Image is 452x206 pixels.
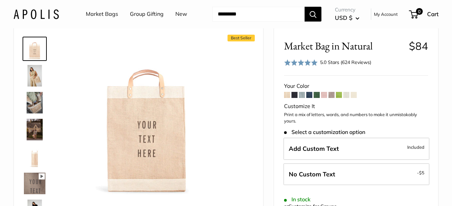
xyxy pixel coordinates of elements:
a: Market Bags [86,9,118,19]
a: Market Bag in Natural [23,117,47,142]
a: My Account [374,10,398,18]
input: Search... [212,7,305,22]
img: Market Bag in Natural [24,173,45,194]
span: $5 [419,170,424,175]
span: Cart [427,10,439,18]
span: 0 [416,8,423,15]
span: No Custom Text [289,170,335,178]
img: Market Bag in Natural [24,65,45,87]
a: Market Bag in Natural [23,37,47,61]
label: Add Custom Text [283,138,429,160]
a: New [175,9,187,19]
img: Market Bag in Natural [68,38,226,196]
a: Market Bag in Natural [23,91,47,115]
span: Included [407,143,424,151]
a: description_13" wide, 18" high, 8" deep; handles: 3.5" [23,144,47,169]
span: Add Custom Text [289,145,339,152]
a: Market Bag in Natural [23,64,47,88]
span: USD $ [335,14,352,21]
img: Market Bag in Natural [24,38,45,60]
span: Best Seller [228,35,255,41]
img: Market Bag in Natural [24,92,45,113]
a: Group Gifting [130,9,164,19]
img: description_13" wide, 18" high, 8" deep; handles: 3.5" [24,146,45,167]
div: Your Color [284,81,428,91]
label: Leave Blank [283,163,429,185]
div: Customize It [284,101,428,111]
span: $84 [409,39,428,53]
button: Search [305,7,321,22]
span: In stock [284,196,311,203]
div: 5.0 Stars (624 Reviews) [320,59,371,66]
a: 0 Cart [410,9,439,20]
div: 5.0 Stars (624 Reviews) [284,58,372,67]
span: Select a customization option [284,129,365,135]
img: Market Bag in Natural [24,119,45,140]
img: Apolis [13,9,59,19]
button: USD $ [335,12,359,23]
span: Market Bag in Natural [284,40,404,52]
span: Currency [335,5,359,14]
span: - [417,169,424,177]
a: Market Bag in Natural [23,171,47,196]
p: Print a mix of letters, words, and numbers to make it unmistakably yours. [284,111,428,125]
